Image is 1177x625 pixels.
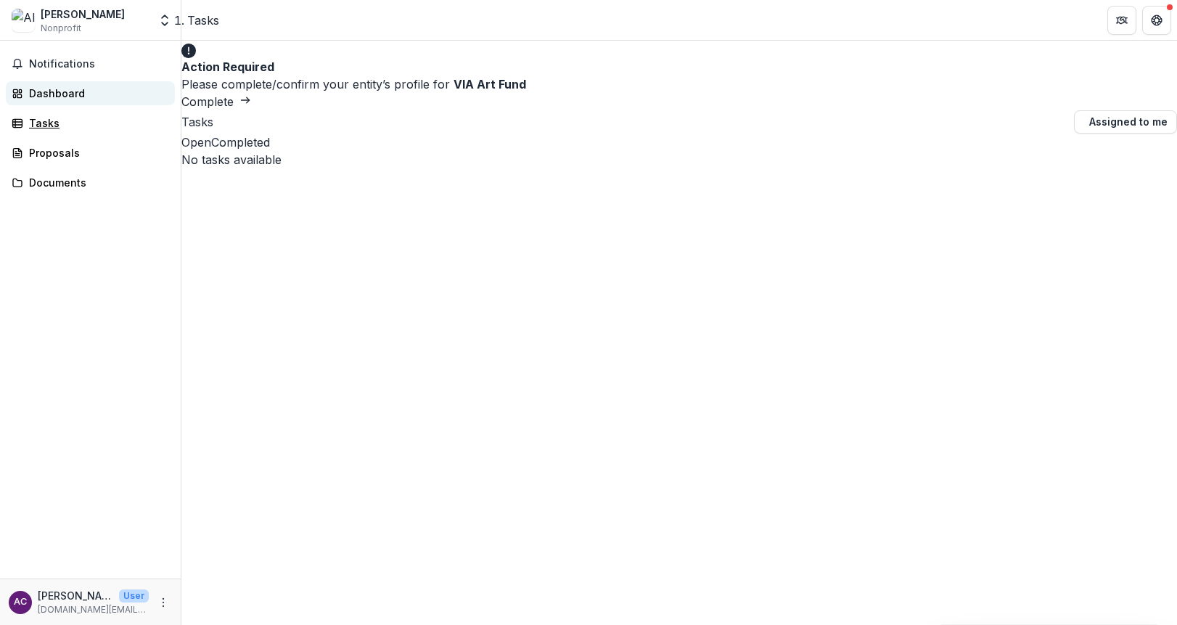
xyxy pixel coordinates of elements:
p: No tasks available [181,151,1177,168]
div: Documents [29,175,163,190]
button: More [155,594,172,611]
a: Documents [6,171,175,195]
p: User [119,589,149,602]
button: Completed [211,134,270,151]
button: Complete [181,93,251,110]
button: Open entity switcher [155,6,175,35]
a: Dashboard [6,81,175,105]
div: Tasks [29,115,163,131]
img: Allana Clarke [12,9,35,32]
button: Open [181,134,211,151]
a: Tasks [6,111,175,135]
div: Proposals [29,145,163,160]
div: allana clarke [14,597,27,607]
strong: VIA Art Fund [454,77,526,91]
button: Notifications [6,52,175,75]
div: [PERSON_NAME] [41,7,125,22]
span: Nonprofit [41,22,81,35]
div: Tasks [187,12,219,29]
span: Notifications [29,58,169,70]
a: Proposals [6,141,175,165]
p: [PERSON_NAME] [38,588,113,603]
nav: breadcrumb [187,12,219,29]
p: [DOMAIN_NAME][EMAIL_ADDRESS][PERSON_NAME][DOMAIN_NAME] [38,603,149,616]
button: Assigned to me [1074,110,1177,134]
h2: Tasks [181,113,213,131]
div: Action Required [181,58,1171,75]
button: Get Help [1142,6,1171,35]
div: Dashboard [29,86,163,101]
div: Please complete/confirm your entity’s profile for [181,75,1177,93]
button: Partners [1107,6,1136,35]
